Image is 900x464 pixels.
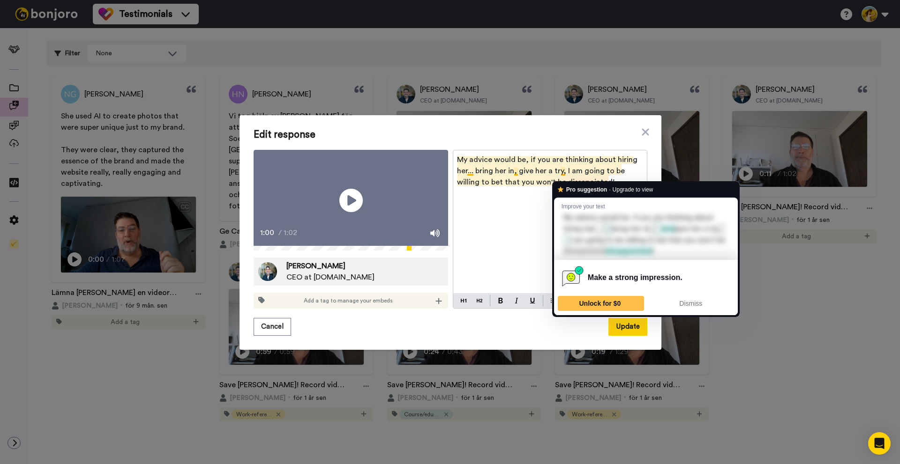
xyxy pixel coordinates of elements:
[477,297,482,304] img: heading-two-block.svg
[260,227,277,238] span: 1:00
[498,298,503,303] img: bold-mark.svg
[530,298,535,303] img: underline-mark.svg
[254,318,291,336] button: Cancel
[278,227,282,238] span: /
[286,272,375,283] span: CEO at [DOMAIN_NAME]
[515,298,518,303] img: italic-mark.svg
[286,260,375,272] span: [PERSON_NAME]
[254,129,647,140] span: Edit response
[457,156,639,186] span: My advice would be, if you are thinking about hiring her... bring her in, give her a try, I am go...
[551,297,556,304] img: bulleted-block.svg
[430,228,440,238] img: Mute/Unmute
[304,297,393,304] span: Add a tag to manage your embeds
[258,262,277,281] img: e04765e0-8c58-4e28-a314-67339f88b710.jpeg
[461,297,466,304] img: heading-one-block.svg
[453,150,647,293] div: To enrich screen reader interactions, please activate Accessibility in Grammarly extension settings
[608,318,647,336] button: Update
[868,432,891,455] div: Open Intercom Messenger
[284,227,300,238] span: 1:02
